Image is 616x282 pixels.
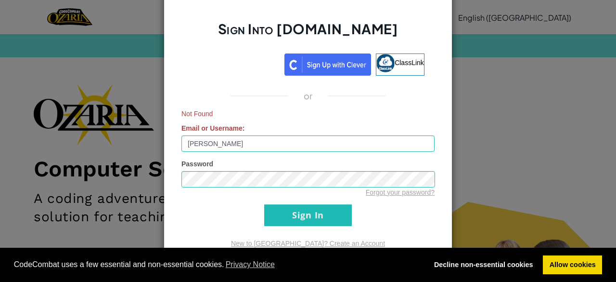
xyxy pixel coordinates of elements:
[181,124,243,132] span: Email or Username
[181,109,435,119] span: Not Found
[181,160,213,168] span: Password
[224,257,277,272] a: learn more about cookies
[427,255,539,275] a: deny cookies
[304,90,313,102] p: or
[376,54,395,72] img: classlink-logo-small.png
[187,53,284,74] iframe: Sign in with Google Button
[181,123,245,133] label: :
[284,54,371,76] img: clever_sso_button@2x.png
[14,257,420,272] span: CodeCombat uses a few essential and non-essential cookies.
[231,240,385,247] a: New to [GEOGRAPHIC_DATA]? Create an Account
[181,20,435,48] h2: Sign Into [DOMAIN_NAME]
[543,255,602,275] a: allow cookies
[366,188,435,196] a: Forgot your password?
[395,58,424,66] span: ClassLink
[264,204,352,226] input: Sign In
